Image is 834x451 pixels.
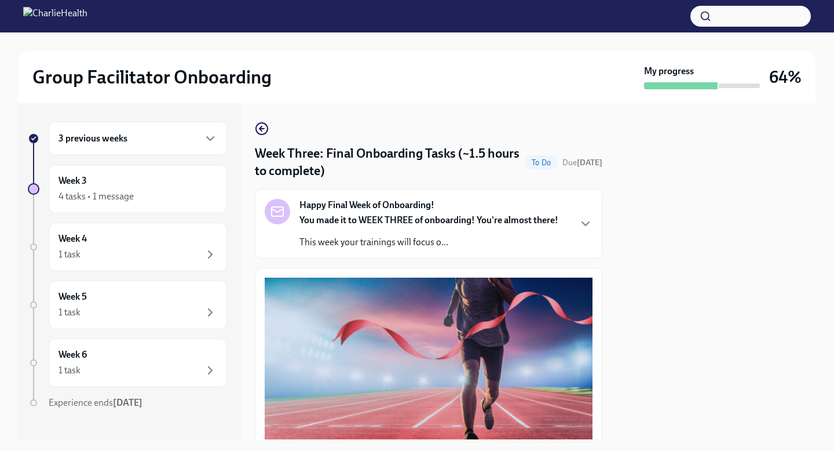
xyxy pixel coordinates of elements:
strong: [DATE] [113,397,142,408]
div: 3 previous weeks [49,122,227,155]
span: To Do [525,158,558,167]
div: 4 tasks • 1 message [58,190,134,203]
strong: Happy Final Week of Onboarding! [299,199,434,212]
a: Week 61 task [28,339,227,387]
h6: Week 4 [58,232,87,245]
span: Due [562,158,602,168]
img: CharlieHealth [23,7,87,26]
strong: [DATE] [577,158,602,168]
a: Week 41 task [28,223,227,271]
h6: Week 6 [58,348,87,361]
span: Experience ends [49,397,142,408]
span: September 27th, 2025 09:00 [562,157,602,168]
h6: Week 5 [58,290,87,303]
a: Week 51 task [28,281,227,329]
h2: Group Facilitator Onboarding [32,66,272,89]
h6: 3 previous weeks [58,132,127,145]
h3: 64% [769,67,802,88]
a: Week 34 tasks • 1 message [28,165,227,213]
p: This week your trainings will focus o... [299,236,558,249]
div: 1 task [58,306,81,319]
strong: My progress [644,65,694,78]
div: 1 task [58,364,81,377]
strong: You made it to WEEK THREE of onboarding! You're almost there! [299,214,558,225]
div: 1 task [58,248,81,261]
h6: Week 3 [58,174,87,187]
h4: Week Three: Final Onboarding Tasks (~1.5 hours to complete) [255,145,520,180]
